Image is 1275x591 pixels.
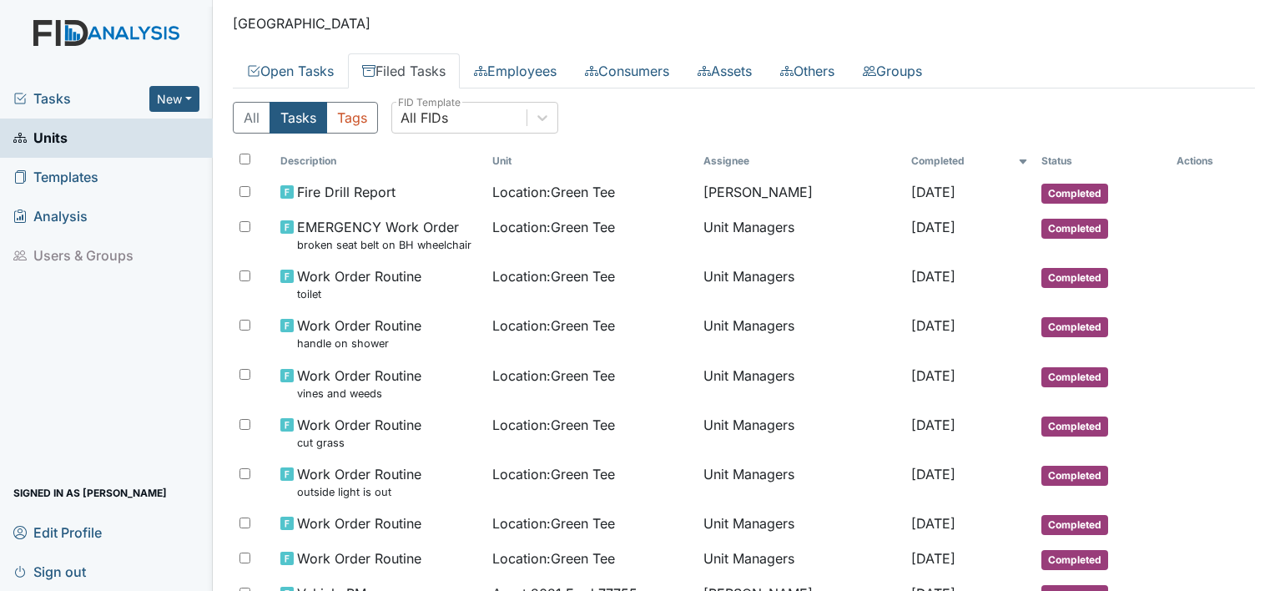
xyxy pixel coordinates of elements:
span: Location : Green Tee [492,182,615,202]
span: Fire Drill Report [297,182,396,202]
span: Completed [1041,466,1108,486]
span: Edit Profile [13,519,102,545]
span: Location : Green Tee [492,548,615,568]
span: Completed [1041,417,1108,437]
td: [PERSON_NAME] [697,175,905,210]
div: All FIDs [401,108,448,128]
small: cut grass [297,435,421,451]
a: Filed Tasks [348,53,460,88]
span: [DATE] [911,219,955,235]
span: [DATE] [911,184,955,200]
th: Toggle SortBy [274,147,486,175]
div: Type filter [233,102,378,134]
span: [DATE] [911,515,955,532]
small: vines and weeds [297,386,421,402]
button: Tags [326,102,378,134]
a: Employees [460,53,571,88]
td: Unit Managers [697,507,905,542]
a: Assets [683,53,766,88]
a: Tasks [13,88,149,109]
span: Location : Green Tee [492,464,615,484]
a: Groups [849,53,936,88]
td: Unit Managers [697,309,905,358]
button: New [149,86,199,112]
span: Location : Green Tee [492,415,615,435]
small: broken seat belt on BH wheelchair [297,237,471,253]
span: Location : Green Tee [492,266,615,286]
span: Completed [1041,367,1108,387]
span: Work Order Routine [297,513,421,533]
span: Completed [1041,550,1108,570]
td: Unit Managers [697,210,905,260]
span: Work Order Routine [297,548,421,568]
span: Sign out [13,558,86,584]
button: All [233,102,270,134]
span: Work Order Routine cut grass [297,415,421,451]
small: handle on shower [297,336,421,351]
th: Toggle SortBy [486,147,698,175]
span: [DATE] [911,317,955,334]
span: Completed [1041,219,1108,239]
span: Units [13,125,68,151]
td: Unit Managers [697,359,905,408]
small: toilet [297,286,421,302]
span: Signed in as [PERSON_NAME] [13,480,167,506]
a: Others [766,53,849,88]
span: Location : Green Tee [492,513,615,533]
p: [GEOGRAPHIC_DATA] [233,13,1255,33]
small: outside light is out [297,484,421,500]
input: Toggle All Rows Selected [239,154,250,164]
th: Toggle SortBy [905,147,1035,175]
span: EMERGENCY Work Order broken seat belt on BH wheelchair [297,217,471,253]
span: Templates [13,164,98,190]
span: Completed [1041,184,1108,204]
th: Assignee [697,147,905,175]
td: Unit Managers [697,542,905,577]
button: Tasks [270,102,327,134]
span: Location : Green Tee [492,316,615,336]
span: Work Order Routine toilet [297,266,421,302]
td: Unit Managers [697,457,905,507]
span: Completed [1041,268,1108,288]
td: Unit Managers [697,408,905,457]
span: [DATE] [911,367,955,384]
span: [DATE] [911,466,955,482]
a: Open Tasks [233,53,348,88]
th: Actions [1170,147,1253,175]
td: Unit Managers [697,260,905,309]
span: Location : Green Tee [492,217,615,237]
th: Toggle SortBy [1035,147,1170,175]
span: Completed [1041,317,1108,337]
span: Location : Green Tee [492,366,615,386]
span: [DATE] [911,417,955,433]
a: Consumers [571,53,683,88]
span: [DATE] [911,550,955,567]
span: Work Order Routine handle on shower [297,316,421,351]
span: Work Order Routine vines and weeds [297,366,421,402]
span: Analysis [13,204,88,230]
span: [DATE] [911,268,955,285]
span: Work Order Routine outside light is out [297,464,421,500]
span: Completed [1041,515,1108,535]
